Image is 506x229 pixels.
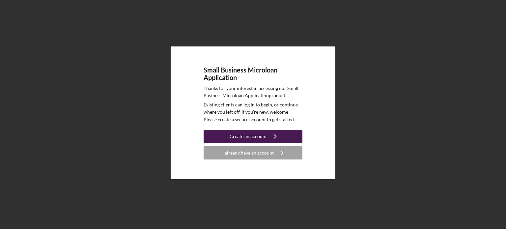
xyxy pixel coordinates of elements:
button: I already have an account [204,146,302,159]
div: I already have an account [222,146,274,159]
button: Create an account [204,130,302,143]
p: Existing clients can log in to begin, or continue where you left off. If you're new, welcome! Ple... [204,101,302,123]
h4: Small Business Microloan Application [204,66,302,81]
p: Thanks for your interest in accessing our Small Business Microloan Application product. [204,85,302,100]
div: Create an account [230,130,267,143]
a: Create an account [204,130,302,145]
